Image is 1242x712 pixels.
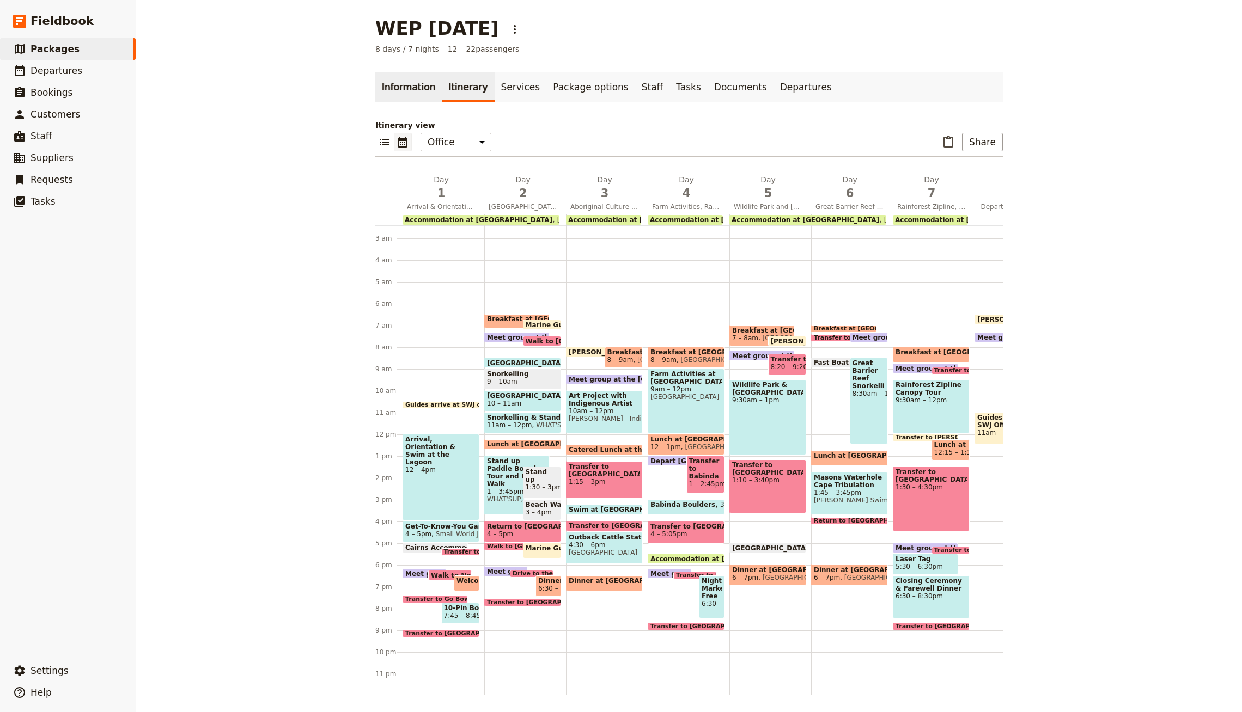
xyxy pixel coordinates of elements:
[484,390,561,412] div: [GEOGRAPHIC_DATA]10 – 11am
[375,278,403,286] div: 5 am
[732,352,882,359] span: Meet group at the [GEOGRAPHIC_DATA]
[732,396,803,404] span: 9:30am – 1pm
[896,468,967,483] span: Transfer to [GEOGRAPHIC_DATA]
[484,314,550,328] div: Breakfast at [GEOGRAPHIC_DATA]
[977,316,1116,323] span: [PERSON_NAME] arrive at SWJ office
[487,440,602,448] span: Lunch at [GEOGRAPHIC_DATA]
[405,216,552,224] span: Accommodation at [GEOGRAPHIC_DATA]
[569,522,693,530] span: Transfer to [GEOGRAPHIC_DATA]
[633,356,759,364] span: [GEOGRAPHIC_DATA] Tropical Retreat
[811,472,888,515] div: Masons Waterhole Cape Tribulation1:45 – 3:45pm[PERSON_NAME] Swimming Hole
[729,351,795,361] div: Meet group at the [GEOGRAPHIC_DATA]
[893,575,970,618] div: Closing Ceremony & Farewell Dinner6:30 – 8:30pm
[650,443,681,451] span: 12 – 1pm
[729,543,806,553] div: [GEOGRAPHIC_DATA]
[454,575,479,591] div: Welcome Dinner
[648,456,713,466] div: Depart [GEOGRAPHIC_DATA]
[448,44,520,54] span: 12 – 22 passengers
[403,173,484,696] div: Guides arrive at SWJ officeArrival, Orientation & Swim at the Lagoon12 – 4pmGet-To-Know-You Game4...
[893,554,958,575] div: Laser Tag5:30 – 6:30pm
[526,337,637,345] span: Walk to [GEOGRAPHIC_DATA]
[650,370,722,385] span: Farm Activities at [GEOGRAPHIC_DATA]
[650,501,720,508] span: Babinda Boulders
[538,585,586,592] span: 6:30 – 7:30pm
[977,414,1049,429] span: Guides return to SWJ Office
[893,467,970,531] div: Transfer to [GEOGRAPHIC_DATA]1:30 – 4:30pm
[403,543,468,553] div: Cairns Accommodation
[896,483,967,491] span: 1:30 – 4:30pm
[774,72,838,102] a: Departures
[566,532,643,564] div: Outback Cattle Station4:30 – 6pm[GEOGRAPHIC_DATA]
[31,196,56,207] span: Tasks
[394,133,412,151] button: Calendar view
[484,439,561,450] div: Lunch at [GEOGRAPHIC_DATA]
[523,543,562,558] div: Marine Guides return to [GEOGRAPHIC_DATA]
[814,326,932,332] span: Breakfast at [GEOGRAPHIC_DATA]
[893,623,970,630] div: Transfer to [GEOGRAPHIC_DATA]
[975,412,1051,444] div: Guides return to SWJ Office11am – 12:30pm
[650,570,765,577] span: Meet group for Night Markets
[677,356,750,364] span: [GEOGRAPHIC_DATA]
[441,548,480,556] div: Transfer to [GEOGRAPHIC_DATA] & Check-in
[702,577,722,600] span: Night Markets, Free Time, & Own Choice Dinner
[931,367,970,375] div: Transfer to Treetops Adventure
[403,434,479,520] div: Arrival, Orientation & Swim at the Lagoon12 – 4pm
[811,334,876,342] div: Transfer to Ocean Safari
[375,72,442,102] a: Information
[569,506,682,513] span: Swim at [GEOGRAPHIC_DATA]
[768,336,807,346] div: [PERSON_NAME] arrive at SWJ office
[484,369,561,390] div: Snorkelling9 – 10am
[814,474,885,489] span: Masons Waterhole Cape Tribulation
[729,379,806,455] div: Wildlife Park & [GEOGRAPHIC_DATA]9:30am – 1pm
[669,72,708,102] a: Tasks
[489,174,557,201] h2: Day
[484,332,550,342] div: Meet group at the [GEOGRAPHIC_DATA]
[732,216,879,224] span: Accommodation at [GEOGRAPHIC_DATA]
[650,356,677,364] span: 8 – 9am
[487,414,558,421] span: Snorkelling & Stand Up Paddle Board Tour
[814,566,885,574] span: Dinner at [GEOGRAPHIC_DATA]
[814,574,840,581] span: 6 – 7pm
[569,463,640,478] span: Transfer to [GEOGRAPHIC_DATA]
[31,44,80,54] span: Packages
[403,215,559,225] div: Accommodation at [GEOGRAPHIC_DATA][GEOGRAPHIC_DATA] Tropical Retreat
[893,379,970,433] div: Rainforest Zipline Canopy Tour9:30am – 12pm
[850,358,888,444] div: Great Barrier Reef Snorkelling8:30am – 12:30pm
[442,72,494,102] a: Itinerary
[570,185,639,201] span: 3
[31,174,73,185] span: Requests
[893,173,975,696] div: Breakfast at [GEOGRAPHIC_DATA]Meet group at the [GEOGRAPHIC_DATA]Transfer to Treetops AdventureRa...
[569,478,640,486] span: 1:15 – 3pm
[815,174,884,201] h2: Day
[484,599,561,606] div: Transfer to [GEOGRAPHIC_DATA]
[811,450,888,466] div: Lunch at [GEOGRAPHIC_DATA]
[405,402,500,408] span: Guides arrive at SWJ office
[456,577,520,585] span: Welcome Dinner
[648,623,724,630] div: Transfer to [GEOGRAPHIC_DATA]
[729,173,811,696] div: Breakfast at [GEOGRAPHIC_DATA]7 – 8am[GEOGRAPHIC_DATA] Tropical Retreat[PERSON_NAME] arrive at SW...
[896,577,967,592] span: Closing Ceremony & Farewell Dinner
[487,568,573,575] span: Meet group for dinner
[566,445,643,455] div: Catered Lunch at the Park
[487,378,517,385] span: 9 – 10am
[487,359,568,366] span: [GEOGRAPHIC_DATA]
[566,374,643,384] div: Meet group at the [GEOGRAPHIC_DATA]
[934,547,1015,554] span: Transfer to DFO Cairns
[893,347,970,363] div: Breakfast at [GEOGRAPHIC_DATA]
[526,483,559,491] span: 1:30 – 3pm
[403,214,1056,225] div: Accommodation at [GEOGRAPHIC_DATA][GEOGRAPHIC_DATA] Tropical RetreatAccommodation at [GEOGRAPHIC_...
[487,421,532,429] span: 11am – 12pm
[506,20,524,39] button: Actions
[566,461,643,499] div: Transfer to [GEOGRAPHIC_DATA]1:15 – 3pm
[535,575,561,597] div: Dinner at the Courtyard6:30 – 7:30pm
[758,334,884,342] span: [GEOGRAPHIC_DATA] Tropical Retreat
[487,334,637,341] span: Meet group at the [GEOGRAPHIC_DATA]
[814,359,897,366] span: Fast Boat to the Reef
[375,299,403,308] div: 6 am
[31,687,52,698] span: Help
[931,547,970,554] div: Transfer to DFO Cairns
[977,334,1128,341] span: Meet group at the [GEOGRAPHIC_DATA]
[893,434,958,441] div: Transfer to [PERSON_NAME] Cafe
[853,390,886,397] span: 8:30am – 12:30pm
[720,501,757,513] span: 3 – 3:45pm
